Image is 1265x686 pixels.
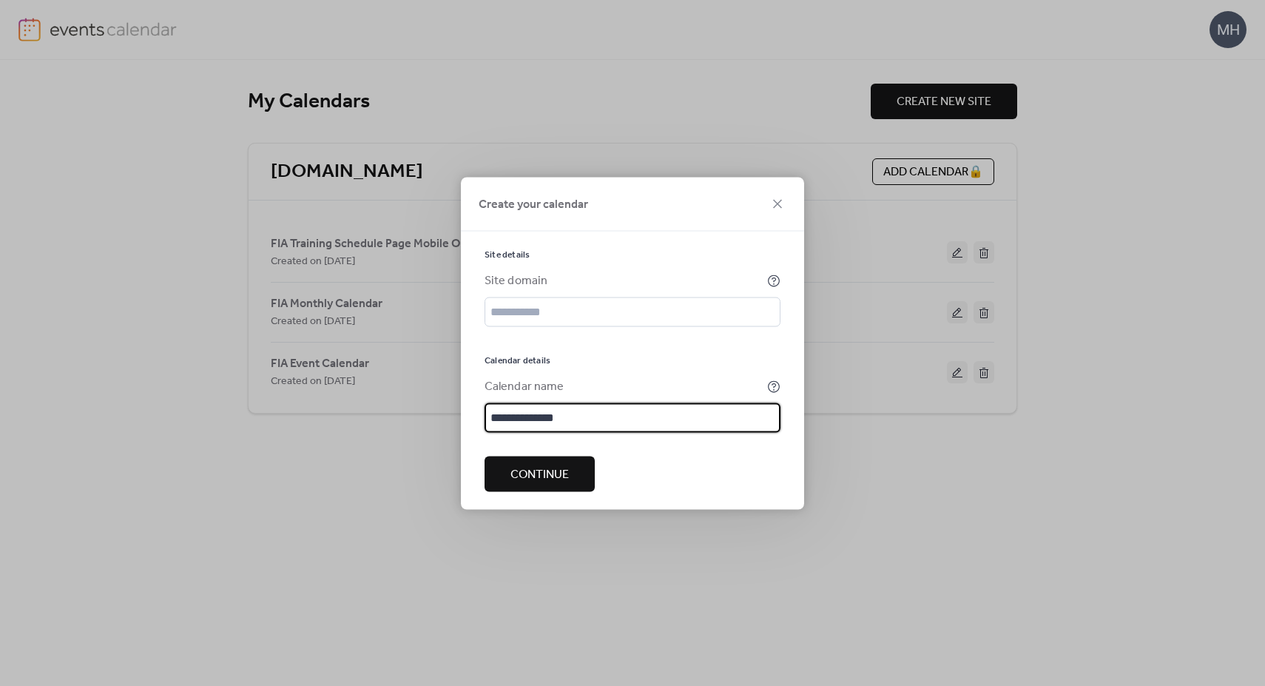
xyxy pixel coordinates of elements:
span: Calendar details [485,354,550,366]
button: Continue [485,456,595,491]
span: Continue [510,465,569,483]
span: Create your calendar [479,195,588,213]
div: Site domain [485,272,764,289]
div: Calendar name [485,377,764,395]
span: Site details [485,249,530,260]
